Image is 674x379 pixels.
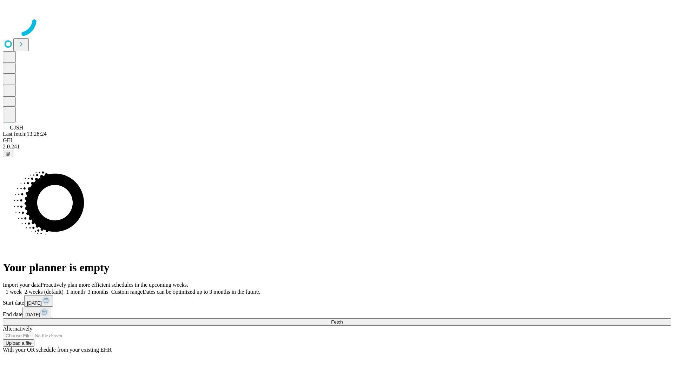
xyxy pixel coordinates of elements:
[10,125,23,131] span: GJSH
[6,151,11,156] span: @
[111,289,143,295] span: Custom range
[25,312,40,317] span: [DATE]
[41,282,188,288] span: Proactively plan more efficient schedules in the upcoming weeks.
[3,137,671,144] div: GEI
[3,339,34,347] button: Upload a file
[88,289,108,295] span: 3 months
[6,289,22,295] span: 1 week
[3,282,41,288] span: Import your data
[3,318,671,326] button: Fetch
[25,289,64,295] span: 2 weeks (default)
[22,307,51,318] button: [DATE]
[3,307,671,318] div: End date
[331,319,343,325] span: Fetch
[3,295,671,307] div: Start date
[3,144,671,150] div: 2.0.241
[3,326,32,332] span: Alternatively
[27,300,42,306] span: [DATE]
[143,289,260,295] span: Dates can be optimized up to 3 months in the future.
[3,131,47,137] span: Last fetch: 13:28:24
[3,150,13,157] button: @
[24,295,53,307] button: [DATE]
[3,261,671,274] h1: Your planner is empty
[66,289,85,295] span: 1 month
[3,347,112,353] span: With your OR schedule from your existing EHR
